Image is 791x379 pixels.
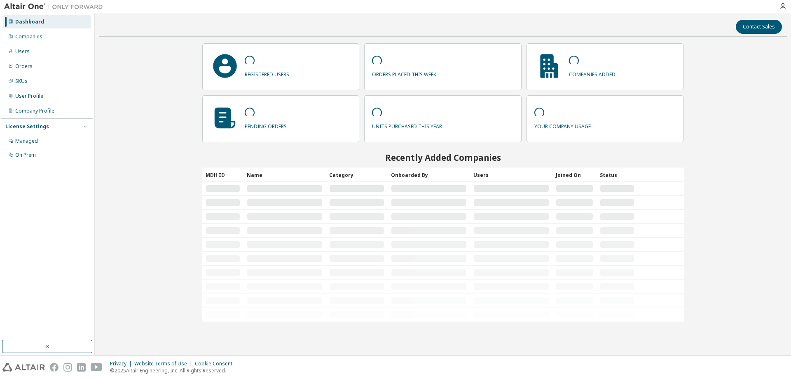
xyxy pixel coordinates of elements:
p: your company usage [534,120,591,130]
div: Cookie Consent [195,360,237,367]
p: pending orders [245,120,287,130]
div: License Settings [5,123,49,130]
p: units purchased this year [372,120,442,130]
img: Altair One [4,2,107,11]
div: Status [600,168,634,181]
div: Privacy [110,360,134,367]
div: Users [15,48,30,55]
div: Users [473,168,549,181]
div: Joined On [556,168,593,181]
div: Managed [15,138,38,144]
img: altair_logo.svg [2,363,45,372]
div: SKUs [15,78,28,85]
img: instagram.svg [63,363,72,372]
div: On Prem [15,152,36,158]
p: © 2025 Altair Engineering, Inc. All Rights Reserved. [110,367,237,374]
div: Companies [15,33,42,40]
p: orders placed this week [372,68,436,78]
div: Company Profile [15,108,54,114]
div: MDH ID [206,168,240,181]
h2: Recently Added Companies [202,152,684,163]
div: Name [247,168,323,181]
p: companies added [569,68,615,78]
img: youtube.svg [91,363,103,372]
div: User Profile [15,93,43,99]
div: Dashboard [15,19,44,25]
button: Contact Sales [736,20,782,34]
p: registered users [245,68,289,78]
div: Category [329,168,384,181]
img: facebook.svg [50,363,59,372]
img: linkedin.svg [77,363,86,372]
div: Orders [15,63,33,70]
div: Website Terms of Use [134,360,195,367]
div: Onboarded By [391,168,467,181]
